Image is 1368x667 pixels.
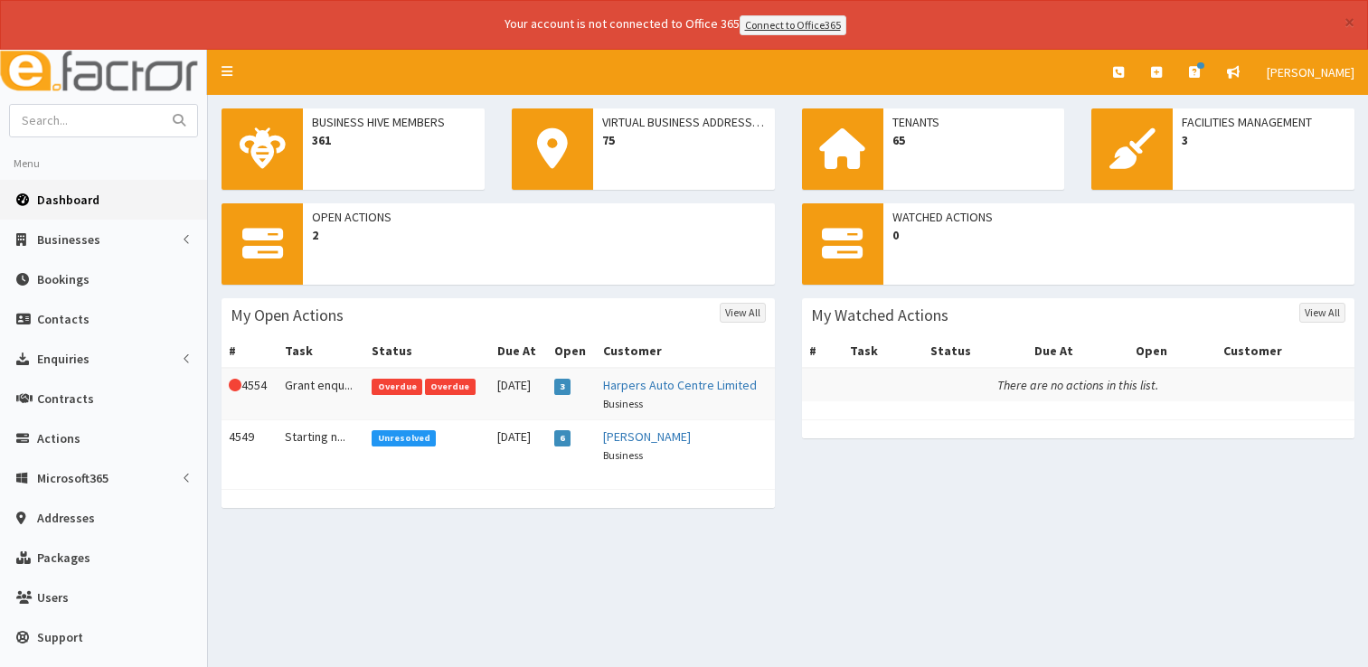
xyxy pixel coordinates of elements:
[372,430,436,446] span: Unresolved
[811,307,948,324] h3: My Watched Actions
[37,589,69,606] span: Users
[37,510,95,526] span: Addresses
[37,271,90,287] span: Bookings
[490,334,547,368] th: Due At
[364,334,489,368] th: Status
[596,334,775,368] th: Customer
[490,419,547,471] td: [DATE]
[1253,50,1368,95] a: [PERSON_NAME]
[37,629,83,645] span: Support
[923,334,1027,368] th: Status
[37,311,90,327] span: Contacts
[997,377,1158,393] i: There are no actions in this list.
[892,131,1056,149] span: 65
[222,334,278,368] th: #
[37,351,90,367] span: Enquiries
[843,334,923,368] th: Task
[312,113,476,131] span: Business Hive Members
[1299,303,1345,323] a: View All
[490,368,547,420] td: [DATE]
[1182,113,1345,131] span: Facilities Management
[892,113,1056,131] span: Tenants
[554,430,571,446] span: 6
[37,430,80,446] span: Actions
[603,428,691,445] a: [PERSON_NAME]
[312,208,766,226] span: Open Actions
[278,334,365,368] th: Task
[222,419,278,471] td: 4549
[278,368,365,420] td: Grant enqu...
[802,334,843,368] th: #
[1344,13,1354,32] button: ×
[720,303,766,323] a: View All
[146,14,1204,35] div: Your account is not connected to Office 365
[1267,64,1354,80] span: [PERSON_NAME]
[278,419,365,471] td: Starting n...
[37,550,90,566] span: Packages
[1216,334,1354,368] th: Customer
[603,448,643,462] small: Business
[1182,131,1345,149] span: 3
[603,377,757,393] a: Harpers Auto Centre Limited
[602,131,766,149] span: 75
[547,334,596,368] th: Open
[229,379,241,391] i: This Action is overdue!
[312,131,476,149] span: 361
[372,379,422,395] span: Overdue
[1128,334,1216,368] th: Open
[554,379,571,395] span: 3
[740,15,846,35] a: Connect to Office365
[37,192,99,208] span: Dashboard
[1027,334,1128,368] th: Due At
[312,226,766,244] span: 2
[892,208,1346,226] span: Watched Actions
[37,390,94,407] span: Contracts
[231,307,344,324] h3: My Open Actions
[222,368,278,420] td: 4554
[602,113,766,131] span: Virtual Business Addresses
[892,226,1346,244] span: 0
[603,397,643,410] small: Business
[425,379,476,395] span: Overdue
[37,470,108,486] span: Microsoft365
[37,231,100,248] span: Businesses
[10,105,162,136] input: Search...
